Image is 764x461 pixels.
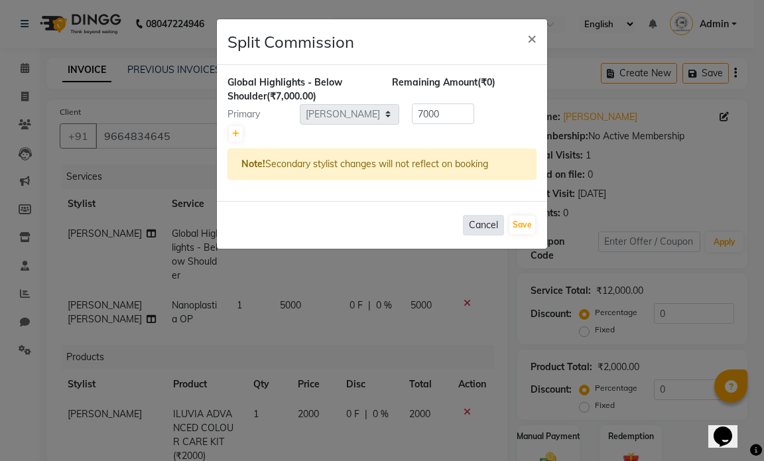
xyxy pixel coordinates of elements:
[227,76,342,102] span: Global Highlights - Below Shoulder
[708,408,751,448] iframe: chat widget
[227,30,354,54] h4: Split Commission
[527,28,537,48] span: ×
[241,158,265,170] strong: Note!
[227,149,537,180] div: Secondary stylist changes will not reflect on booking
[509,216,535,234] button: Save
[463,215,504,235] button: Cancel
[477,76,495,88] span: (₹0)
[218,107,300,121] div: Primary
[267,90,316,102] span: (₹7,000.00)
[392,76,477,88] span: Remaining Amount
[517,19,547,56] button: Close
